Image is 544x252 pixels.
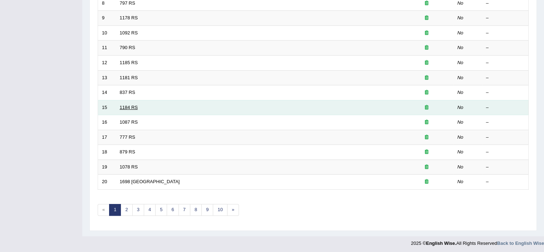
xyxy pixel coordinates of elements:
[120,90,135,95] a: 837 RS
[486,164,525,171] div: –
[98,11,116,26] td: 9
[457,30,464,35] em: No
[120,30,138,35] a: 1092 RS
[486,60,525,66] div: –
[98,115,116,130] td: 16
[155,204,167,216] a: 5
[404,44,450,51] div: Exam occurring question
[486,149,525,156] div: –
[457,105,464,110] em: No
[98,25,116,41] td: 10
[457,179,464,184] em: No
[486,75,525,81] div: –
[98,85,116,100] td: 14
[404,164,450,171] div: Exam occurring question
[404,179,450,185] div: Exam occurring question
[457,0,464,6] em: No
[486,15,525,22] div: –
[404,89,450,96] div: Exam occurring question
[486,119,525,126] div: –
[98,100,116,115] td: 15
[486,30,525,37] div: –
[404,15,450,22] div: Exam occurring question
[486,179,525,185] div: –
[227,204,239,216] a: »
[98,175,116,190] td: 20
[98,130,116,145] td: 17
[132,204,144,216] a: 3
[120,60,138,65] a: 1185 RS
[120,179,180,184] a: 1698 [GEOGRAPHIC_DATA]
[404,149,450,156] div: Exam occurring question
[404,134,450,141] div: Exam occurring question
[404,75,450,81] div: Exam occurring question
[213,204,227,216] a: 10
[404,104,450,111] div: Exam occurring question
[486,104,525,111] div: –
[98,160,116,175] td: 19
[457,119,464,125] em: No
[457,134,464,140] em: No
[457,149,464,154] em: No
[178,204,190,216] a: 7
[120,105,138,110] a: 1184 RS
[98,55,116,70] td: 12
[120,164,138,170] a: 1078 RS
[426,241,456,246] strong: English Wise.
[98,70,116,85] td: 13
[120,119,138,125] a: 1087 RS
[120,15,138,20] a: 1178 RS
[411,236,544,247] div: 2025 © All Rights Reserved
[457,75,464,80] em: No
[457,60,464,65] em: No
[120,45,135,50] a: 790 RS
[167,204,178,216] a: 6
[190,204,202,216] a: 8
[120,134,135,140] a: 777 RS
[497,241,544,246] a: Back to English Wise
[457,164,464,170] em: No
[98,145,116,160] td: 18
[486,134,525,141] div: –
[457,15,464,20] em: No
[98,41,116,56] td: 11
[120,0,135,6] a: 797 RS
[457,90,464,95] em: No
[404,60,450,66] div: Exam occurring question
[201,204,213,216] a: 9
[486,44,525,51] div: –
[98,204,109,216] span: «
[120,75,138,80] a: 1181 RS
[109,204,121,216] a: 1
[457,45,464,50] em: No
[404,119,450,126] div: Exam occurring question
[486,89,525,96] div: –
[121,204,132,216] a: 2
[120,149,135,154] a: 879 RS
[404,30,450,37] div: Exam occurring question
[144,204,156,216] a: 4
